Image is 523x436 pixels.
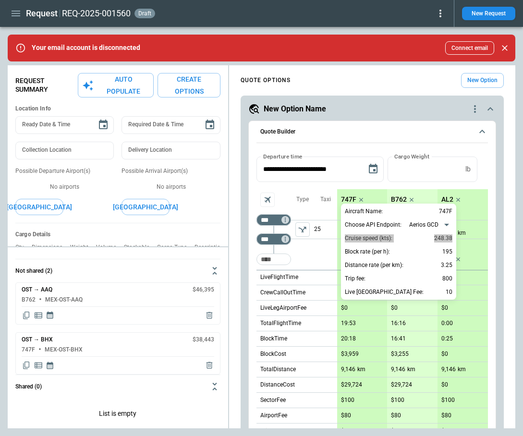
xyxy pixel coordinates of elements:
p: 195 [442,246,452,257]
p: Live [GEOGRAPHIC_DATA] Fee: [345,288,424,296]
p: Aircraft Name: [345,207,383,216]
p: Trip fee: [345,275,365,283]
p: 747F [439,207,452,216]
p: Distance rate (per km): [345,261,403,269]
p: 10 [446,286,452,298]
p: Block rate (per h): [345,248,390,256]
p: 248.38 [434,232,452,244]
p: Choose API Endpoint: [345,221,401,229]
div: Aerios GCD [409,220,452,230]
p: 3.25 [441,259,452,271]
p: Cruise speed (kts): [345,234,392,242]
p: 800 [442,273,452,284]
